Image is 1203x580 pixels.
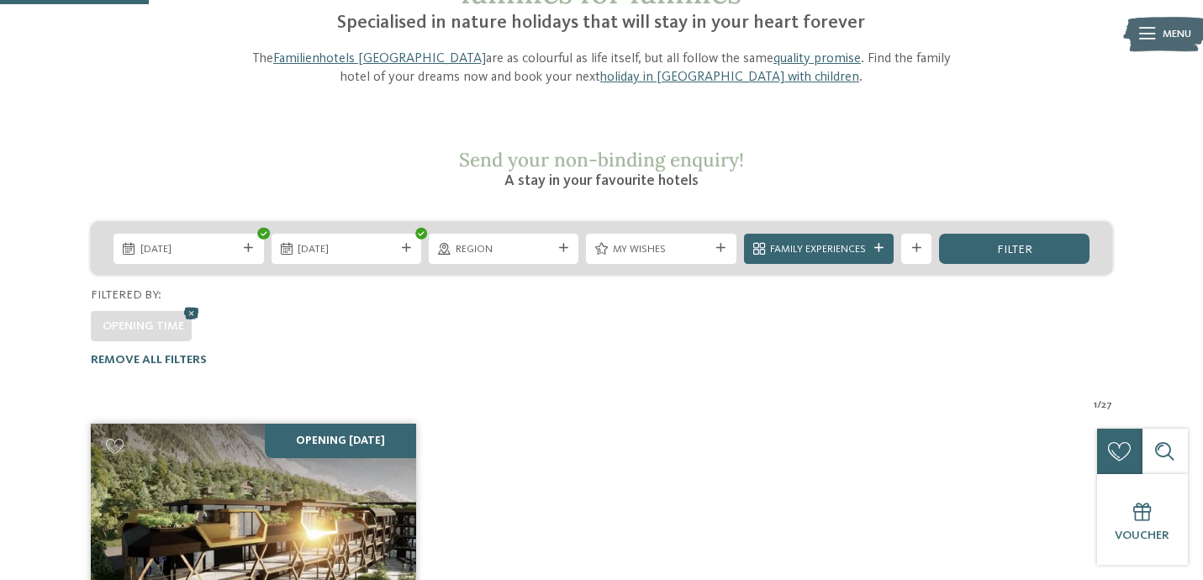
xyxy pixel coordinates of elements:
span: Specialised in nature holidays that will stay in your heart forever [337,13,865,32]
p: The are as colourful as life itself, but all follow the same . Find the family hotel of your drea... [242,50,962,87]
span: filter [997,244,1032,256]
a: holiday in [GEOGRAPHIC_DATA] with children [600,71,859,84]
a: Voucher [1097,474,1188,565]
span: Family Experiences [770,242,867,257]
span: 27 [1101,398,1112,413]
span: Send your non-binding enquiry! [459,147,744,171]
span: Filtered by: [91,289,161,301]
span: Voucher [1115,530,1169,541]
span: [DATE] [140,242,237,257]
span: Opening time [103,320,184,332]
span: / [1097,398,1101,413]
a: quality promise [773,52,861,66]
span: A stay in your favourite hotels [504,173,699,188]
span: Region [456,242,552,257]
a: Familienhotels [GEOGRAPHIC_DATA] [273,52,486,66]
span: [DATE] [298,242,394,257]
span: Remove all filters [91,354,207,366]
span: My wishes [613,242,710,257]
span: 1 [1094,398,1097,413]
